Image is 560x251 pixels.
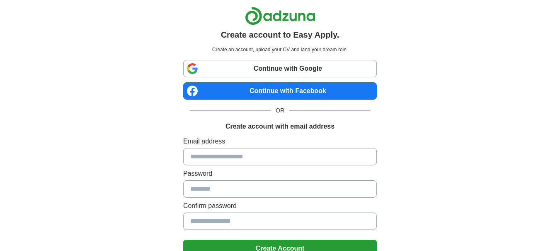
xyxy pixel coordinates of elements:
[183,169,377,179] label: Password
[183,201,377,211] label: Confirm password
[221,29,339,41] h1: Create account to Easy Apply.
[185,46,375,53] p: Create an account, upload your CV and land your dream role.
[245,7,315,25] img: Adzuna logo
[183,82,377,100] a: Continue with Facebook
[183,60,377,77] a: Continue with Google
[183,136,377,146] label: Email address
[271,106,289,115] span: OR
[225,122,335,131] h1: Create account with email address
